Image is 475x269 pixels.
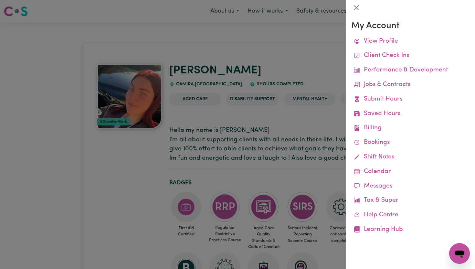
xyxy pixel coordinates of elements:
a: Client Check Ins [351,48,470,63]
a: Submit Hours [351,92,470,107]
a: Learning Hub [351,222,470,237]
a: Tax & Super [351,193,470,208]
a: Bookings [351,135,470,150]
button: Close [351,3,362,13]
a: Messages [351,179,470,194]
h3: My Account [351,21,470,32]
a: Billing [351,121,470,135]
a: View Profile [351,34,470,49]
a: Help Centre [351,208,470,222]
a: Jobs & Contracts [351,78,470,92]
a: Calendar [351,165,470,179]
a: Performance & Development [351,63,470,78]
a: Shift Notes [351,150,470,165]
a: Saved Hours [351,107,470,121]
iframe: Button to launch messaging window [449,243,470,264]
